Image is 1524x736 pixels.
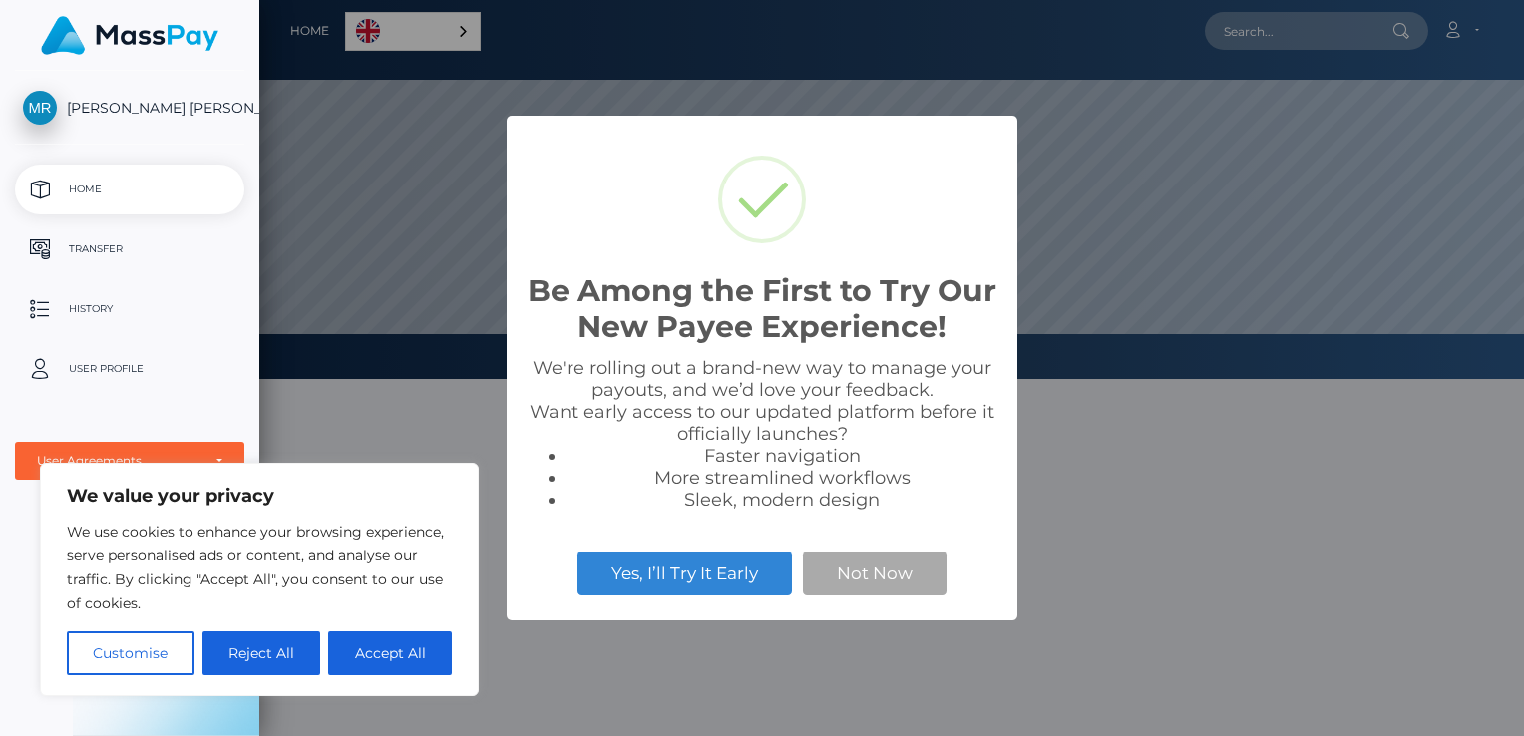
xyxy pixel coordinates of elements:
[15,442,244,480] button: User Agreements
[15,99,244,117] span: [PERSON_NAME] [PERSON_NAME]
[23,175,236,204] p: Home
[23,294,236,324] p: History
[23,234,236,264] p: Transfer
[41,16,218,55] img: MassPay
[202,631,321,675] button: Reject All
[67,631,194,675] button: Customise
[577,552,792,595] button: Yes, I’ll Try It Early
[67,484,452,508] p: We value your privacy
[567,489,997,511] li: Sleek, modern design
[527,357,997,511] div: We're rolling out a brand-new way to manage your payouts, and we’d love your feedback. Want early...
[40,463,479,696] div: We value your privacy
[567,467,997,489] li: More streamlined workflows
[23,354,236,384] p: User Profile
[37,453,200,469] div: User Agreements
[67,520,452,615] p: We use cookies to enhance your browsing experience, serve personalised ads or content, and analys...
[803,552,947,595] button: Not Now
[567,445,997,467] li: Faster navigation
[328,631,452,675] button: Accept All
[527,273,997,345] h2: Be Among the First to Try Our New Payee Experience!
